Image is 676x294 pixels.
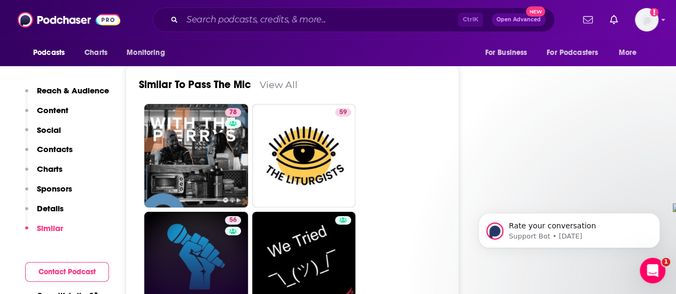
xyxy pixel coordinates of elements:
[611,43,650,63] button: open menu
[26,43,79,63] button: open menu
[25,223,63,243] button: Similar
[619,45,637,60] span: More
[650,8,658,17] svg: Add a profile image
[605,11,622,29] a: Show notifications dropdown
[77,43,114,63] a: Charts
[33,45,65,60] span: Podcasts
[25,85,109,105] button: Reach & Audience
[25,262,109,282] button: Contact Podcast
[153,7,555,32] div: Search podcasts, credits, & more...
[127,45,165,60] span: Monitoring
[540,43,613,63] button: open menu
[335,108,351,117] a: 59
[18,10,120,30] img: Podchaser - Follow, Share and Rate Podcasts
[229,215,237,226] span: 56
[225,216,241,225] a: 56
[37,223,63,233] p: Similar
[139,78,251,91] a: Similar To Pass The Mic
[37,164,63,174] p: Charts
[485,45,527,60] span: For Business
[84,45,107,60] span: Charts
[492,13,546,26] button: Open AdvancedNew
[547,45,598,60] span: For Podcasters
[496,17,541,22] span: Open Advanced
[635,8,658,31] span: Logged in as amandawoods
[37,184,72,194] p: Sponsors
[25,203,64,223] button: Details
[25,164,63,184] button: Charts
[635,8,658,31] button: Show profile menu
[37,105,68,115] p: Content
[37,144,73,154] p: Contacts
[144,104,248,208] a: 78
[225,108,241,117] a: 78
[119,43,178,63] button: open menu
[37,203,64,213] p: Details
[229,107,237,118] span: 78
[462,190,676,265] iframe: Intercom notifications message
[252,104,356,208] a: 59
[37,125,61,135] p: Social
[477,43,540,63] button: open menu
[25,105,68,125] button: Content
[25,184,72,203] button: Sponsors
[25,144,73,164] button: Contacts
[526,6,545,17] span: New
[339,107,347,118] span: 59
[579,11,597,29] a: Show notifications dropdown
[260,79,298,90] a: View All
[635,8,658,31] img: User Profile
[458,13,483,27] span: Ctrl K
[37,85,109,96] p: Reach & Audience
[25,125,61,145] button: Social
[662,258,670,266] span: 1
[640,258,665,283] iframe: Intercom live chat
[182,11,458,28] input: Search podcasts, credits, & more...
